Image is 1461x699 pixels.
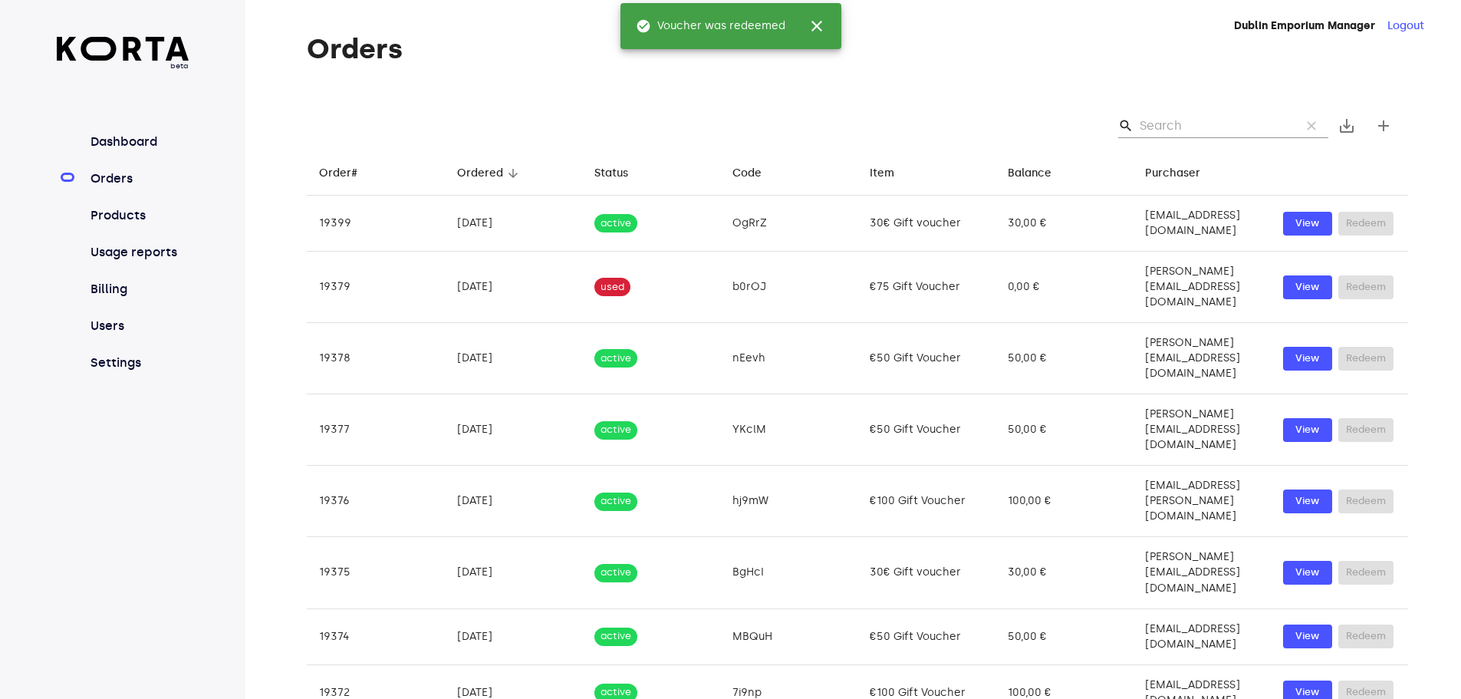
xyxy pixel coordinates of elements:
[594,216,637,231] span: active
[307,323,445,394] td: 19378
[594,565,637,580] span: active
[1145,164,1200,183] div: Purchaser
[1283,625,1332,648] button: View
[445,196,583,252] td: [DATE]
[57,37,189,71] a: beta
[636,18,785,34] span: Voucher was redeemed
[594,351,637,366] span: active
[1291,628,1324,645] span: View
[87,280,189,298] a: Billing
[1133,196,1271,252] td: [EMAIL_ADDRESS][DOMAIN_NAME]
[457,164,523,183] span: Ordered
[857,466,995,537] td: €100 Gift Voucher
[732,164,782,183] span: Code
[1291,350,1324,368] span: View
[1365,107,1402,144] button: Create new gift card
[445,466,583,537] td: [DATE]
[506,167,520,180] span: arrow_downward
[1133,323,1271,394] td: [PERSON_NAME][EMAIL_ADDRESS][DOMAIN_NAME]
[87,133,189,151] a: Dashboard
[1291,421,1324,439] span: View
[1374,117,1393,135] span: add
[1234,19,1375,32] strong: Dublin Emporium Manager
[319,164,377,183] span: Order#
[1140,114,1288,138] input: Search
[720,537,858,608] td: BgHcI
[1283,490,1332,513] a: View
[1291,493,1324,510] span: View
[1283,275,1332,299] a: View
[857,252,995,323] td: €75 Gift Voucher
[995,196,1134,252] td: 30,00 €
[995,608,1134,664] td: 50,00 €
[857,323,995,394] td: €50 Gift Voucher
[457,164,503,183] div: Ordered
[808,17,826,35] span: close
[857,537,995,608] td: 30€ Gift voucher
[995,394,1134,466] td: 50,00 €
[307,252,445,323] td: 19379
[594,629,637,644] span: active
[594,280,630,295] span: used
[732,164,762,183] div: Code
[445,323,583,394] td: [DATE]
[1328,107,1365,144] button: Export
[445,394,583,466] td: [DATE]
[1283,418,1332,442] button: View
[720,394,858,466] td: YKclM
[720,323,858,394] td: nEevh
[1118,118,1134,134] span: Search
[720,252,858,323] td: b0rOJ
[995,466,1134,537] td: 100,00 €
[1283,212,1332,236] button: View
[445,608,583,664] td: [DATE]
[720,196,858,252] td: OgRrZ
[87,317,189,335] a: Users
[594,423,637,437] span: active
[307,537,445,608] td: 19375
[1283,561,1332,585] button: View
[720,466,858,537] td: hj9mW
[594,164,648,183] span: Status
[87,206,189,225] a: Products
[870,164,914,183] span: Item
[1145,164,1220,183] span: Purchaser
[995,537,1134,608] td: 30,00 €
[798,8,835,45] button: close
[857,394,995,466] td: €50 Gift Voucher
[1133,466,1271,537] td: [EMAIL_ADDRESS][PERSON_NAME][DOMAIN_NAME]
[87,354,189,372] a: Settings
[594,494,637,509] span: active
[1291,215,1324,232] span: View
[445,252,583,323] td: [DATE]
[720,608,858,664] td: MBQuH
[1008,164,1071,183] span: Balance
[1133,537,1271,608] td: [PERSON_NAME][EMAIL_ADDRESS][DOMAIN_NAME]
[857,608,995,664] td: €50 Gift Voucher
[307,34,1408,64] h1: Orders
[87,243,189,262] a: Usage reports
[57,37,189,61] img: Korta
[319,164,357,183] div: Order#
[1008,164,1051,183] div: Balance
[307,394,445,466] td: 19377
[307,608,445,664] td: 19374
[1338,117,1356,135] span: save_alt
[857,196,995,252] td: 30€ Gift voucher
[1283,347,1332,371] button: View
[1291,564,1324,582] span: View
[307,196,445,252] td: 19399
[870,164,894,183] div: Item
[87,170,189,188] a: Orders
[307,466,445,537] td: 19376
[445,537,583,608] td: [DATE]
[1133,252,1271,323] td: [PERSON_NAME][EMAIL_ADDRESS][DOMAIN_NAME]
[594,164,628,183] div: Status
[995,252,1134,323] td: 0,00 €
[995,323,1134,394] td: 50,00 €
